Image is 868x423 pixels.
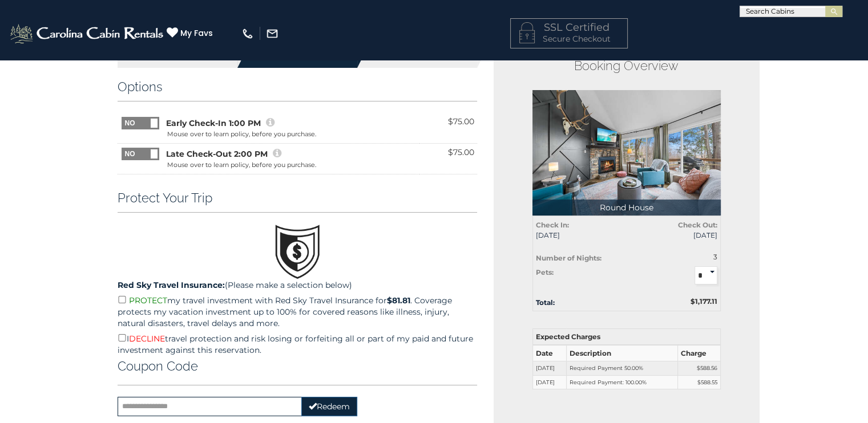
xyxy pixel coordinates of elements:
[635,230,717,240] span: [DATE]
[241,27,254,40] img: phone-regular-white.png
[118,294,478,329] p: my travel investment with Red Sky Travel Insurance for . Coverage protects my vacation investment...
[387,295,410,306] strong: $81.81
[627,296,726,306] div: $1,177.11
[536,298,555,307] strong: Total:
[167,161,316,170] div: Mouse over to learn policy, before you purchase.
[677,345,720,361] th: Charge
[118,79,478,94] h3: Options
[677,361,720,376] td: $588.56
[180,27,213,39] span: My Favs
[536,268,554,276] strong: Pets:
[519,33,619,44] p: Secure Checkout
[129,295,167,306] span: PROTECT
[678,221,717,229] strong: Check Out:
[677,375,720,389] td: $588.55
[118,332,478,356] p: I travel protection and risk losing or forfeiting all or part of my paid and future investment ag...
[266,27,278,40] img: mail-regular-white.png
[532,328,720,345] th: Expected Charges
[536,254,601,262] strong: Number of Nights:
[519,22,535,43] img: LOCKICON1.png
[532,58,721,73] h2: Booking Overview
[166,117,261,129] span: Early Check-In 1:00 PM
[419,144,477,174] td: $75.00
[566,345,677,361] th: Description
[118,280,225,290] strong: Red Sky Travel Insurance:
[274,224,320,279] img: travel.png
[118,359,478,385] div: Coupon Code
[167,130,316,139] div: Mouse over to learn policy, before you purchase.
[532,375,566,389] td: [DATE]
[118,279,478,291] p: (Please make a selection below)
[419,113,477,144] td: $75.00
[532,200,721,215] p: Round House
[118,190,478,205] h3: Protect Your Trip
[9,22,167,45] img: White-1-2.png
[167,27,216,39] a: My Favs
[668,252,717,262] div: 3
[532,90,721,215] img: 1744571444_thumbnail.jpeg
[536,230,618,240] span: [DATE]
[532,361,566,376] td: [DATE]
[519,22,619,34] h4: SSL Certified
[532,345,566,361] th: Date
[566,361,677,376] td: Required Payment 50.00%
[129,333,165,344] span: DECLINE
[301,397,357,416] button: Redeem
[166,148,268,160] span: Late Check-Out 2:00 PM
[566,375,677,389] td: Required Payment: 100.00%
[536,221,569,229] strong: Check In:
